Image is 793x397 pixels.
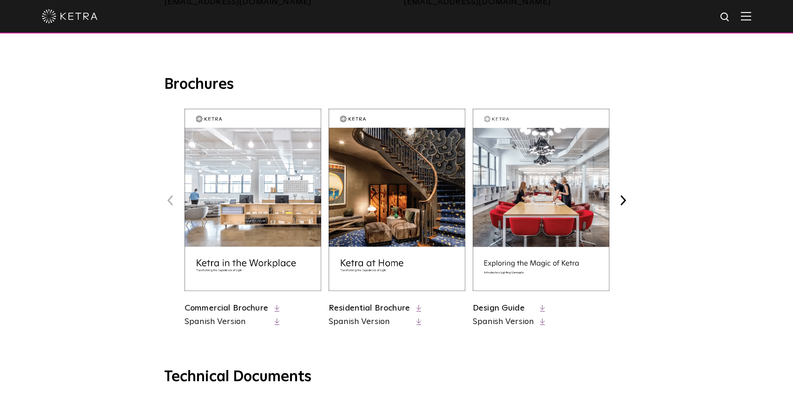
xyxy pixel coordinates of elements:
button: Next [617,194,629,206]
img: residential_brochure_thumbnail [329,109,465,291]
a: Spanish Version [329,316,410,328]
h3: Technical Documents [164,368,629,386]
a: Residential Brochure [329,304,410,312]
img: commercial_brochure_thumbnail [185,109,321,291]
img: design_brochure_thumbnail [473,109,609,291]
img: search icon [720,12,731,23]
a: Spanish Version [473,316,534,328]
img: ketra-logo-2019-white [42,9,98,23]
a: Commercial Brochure [185,304,268,312]
a: Design Guide [473,304,525,312]
h3: Brochures [164,75,629,95]
button: Previous [164,194,176,206]
a: Spanish Version [185,316,268,328]
img: Hamburger%20Nav.svg [741,12,751,20]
